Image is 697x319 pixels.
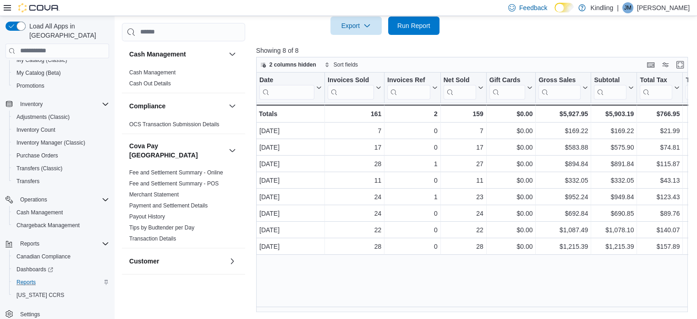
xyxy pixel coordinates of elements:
[129,121,220,128] span: OCS Transaction Submission Details
[9,54,113,67] button: My Catalog (Classic)
[259,76,314,99] div: Date
[640,191,680,202] div: $123.43
[387,76,430,84] div: Invoices Ref
[9,136,113,149] button: Inventory Manager (Classic)
[328,125,381,136] div: 7
[328,76,374,99] div: Invoices Sold
[2,98,113,111] button: Inventory
[640,241,680,252] div: $157.89
[9,276,113,289] button: Reports
[20,196,47,203] span: Operations
[397,21,430,30] span: Run Report
[129,202,208,209] a: Payment and Settlement Details
[443,108,483,119] div: 159
[387,76,437,99] button: Invoices Ref
[13,55,71,66] a: My Catalog (Classic)
[2,237,113,250] button: Reports
[122,119,245,134] div: Compliance
[129,191,179,198] span: Merchant Statement
[16,56,67,64] span: My Catalog (Classic)
[13,67,109,78] span: My Catalog (Beta)
[330,17,382,35] button: Export
[594,76,626,99] div: Subtotal
[640,158,680,169] div: $115.87
[328,224,381,235] div: 22
[489,76,525,84] div: Gift Cards
[129,69,176,76] a: Cash Management
[328,158,381,169] div: 28
[13,264,109,275] span: Dashboards
[13,277,109,288] span: Reports
[328,175,381,186] div: 11
[489,76,532,99] button: Gift Cards
[640,208,680,219] div: $89.76
[328,76,381,99] button: Invoices Sold
[444,208,483,219] div: 24
[336,17,376,35] span: Export
[660,59,671,70] button: Display options
[387,241,437,252] div: 0
[13,207,109,218] span: Cash Management
[640,175,680,186] div: $43.13
[16,165,62,172] span: Transfers (Classic)
[259,125,322,136] div: [DATE]
[590,2,613,13] p: Kindling
[489,158,533,169] div: $0.00
[16,82,44,90] span: Promotions
[20,240,39,247] span: Reports
[16,238,109,249] span: Reports
[259,191,322,202] div: [DATE]
[2,193,113,206] button: Operations
[16,99,109,110] span: Inventory
[129,101,225,111] button: Compliance
[13,124,109,135] span: Inventory Count
[640,76,672,84] div: Total Tax
[444,224,483,235] div: 22
[13,124,59,135] a: Inventory Count
[538,76,588,99] button: Gross Sales
[259,208,322,219] div: [DATE]
[16,178,39,185] span: Transfers
[538,175,588,186] div: $332.05
[594,224,634,235] div: $1,078.10
[16,194,109,205] span: Operations
[489,208,533,219] div: $0.00
[594,142,634,153] div: $575.90
[129,235,176,242] a: Transaction Details
[16,209,63,216] span: Cash Management
[227,101,238,112] button: Compliance
[675,59,686,70] button: Enter fullscreen
[444,158,483,169] div: 27
[388,17,439,35] button: Run Report
[538,241,588,252] div: $1,215.39
[259,76,314,84] div: Date
[16,279,36,286] span: Reports
[387,142,437,153] div: 0
[594,108,634,119] div: $5,903.19
[640,108,680,119] div: $766.95
[13,137,89,148] a: Inventory Manager (Classic)
[129,257,225,266] button: Customer
[129,50,225,59] button: Cash Management
[16,69,61,77] span: My Catalog (Beta)
[538,158,588,169] div: $894.84
[122,167,245,248] div: Cova Pay [GEOGRAPHIC_DATA]
[489,125,533,136] div: $0.00
[129,224,194,231] a: Tips by Budtender per Day
[489,76,525,99] div: Gift Card Sales
[444,241,483,252] div: 28
[13,67,65,78] a: My Catalog (Beta)
[387,125,437,136] div: 0
[13,80,48,91] a: Promotions
[9,149,113,162] button: Purchase Orders
[13,251,109,262] span: Canadian Compliance
[9,79,113,92] button: Promotions
[489,175,533,186] div: $0.00
[538,76,581,99] div: Gross Sales
[594,158,634,169] div: $891.84
[16,222,80,229] span: Chargeback Management
[489,191,533,202] div: $0.00
[640,76,680,99] button: Total Tax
